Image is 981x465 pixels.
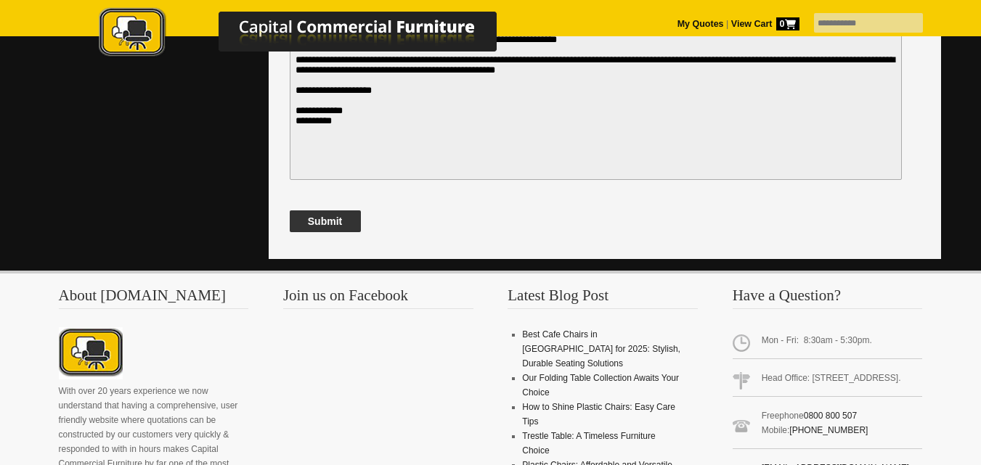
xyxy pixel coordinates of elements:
[733,288,923,309] h3: Have a Question?
[731,19,799,29] strong: View Cart
[789,425,868,435] a: [PHONE_NUMBER]
[522,373,679,398] a: Our Folding Table Collection Awaits Your Choice
[728,19,799,29] a: View Cart0
[522,329,680,369] a: Best Cafe Chairs in [GEOGRAPHIC_DATA] for 2025: Stylish, Durable Seating Solutions
[508,288,698,309] h3: Latest Blog Post
[677,19,724,29] a: My Quotes
[283,288,473,309] h3: Join us on Facebook
[59,7,567,65] a: Capital Commercial Furniture Logo
[59,7,567,60] img: Capital Commercial Furniture Logo
[522,431,655,456] a: Trestle Table: A Timeless Furniture Choice
[290,210,361,232] button: Submit
[59,327,123,379] img: About CCFNZ Logo
[59,288,249,309] h3: About [DOMAIN_NAME]
[522,402,675,427] a: How to Shine Plastic Chairs: Easy Care Tips
[733,365,923,397] span: Head Office: [STREET_ADDRESS].
[804,411,857,421] a: 0800 800 507
[776,17,799,30] span: 0
[733,327,923,359] span: Mon - Fri: 8:30am - 5:30pm.
[733,403,923,449] span: Freephone Mobile:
